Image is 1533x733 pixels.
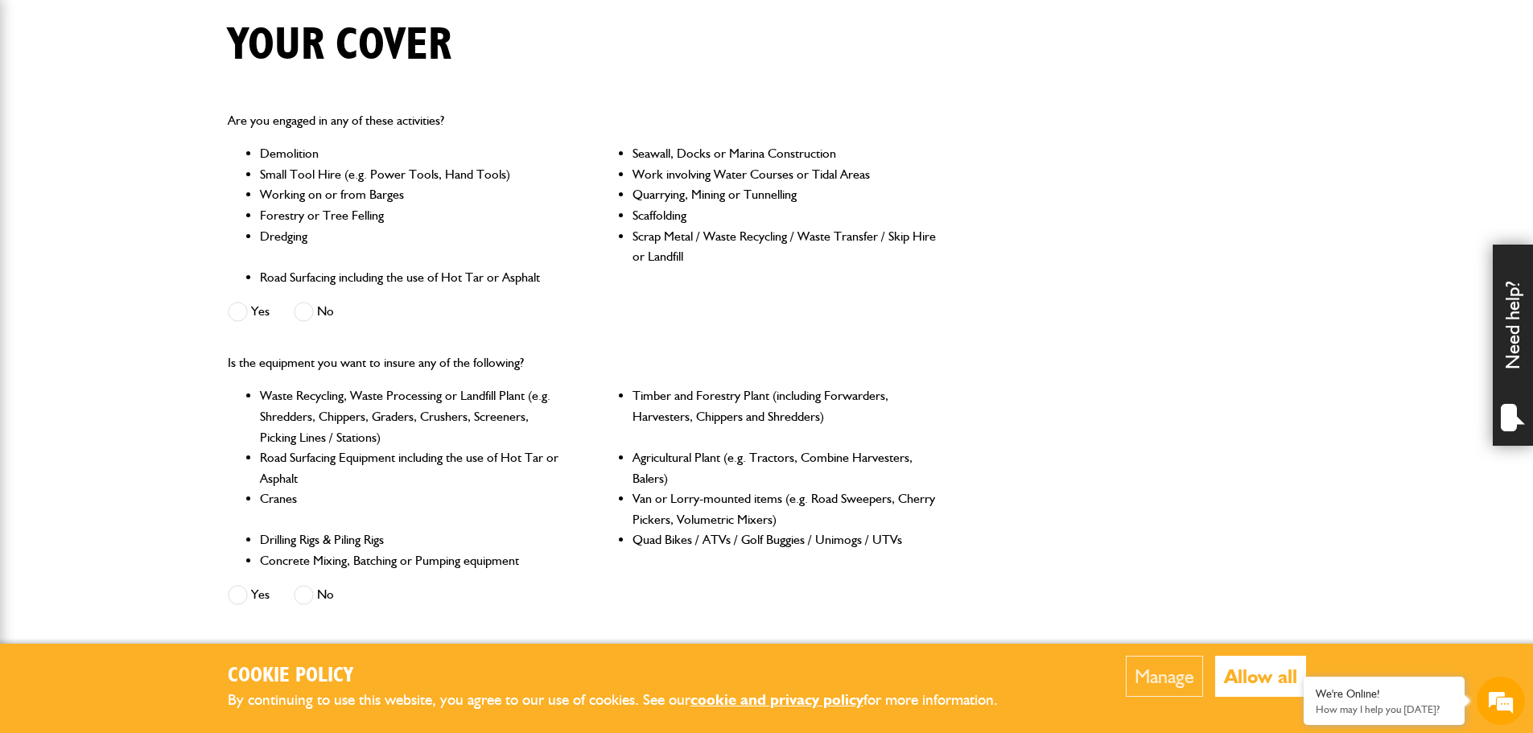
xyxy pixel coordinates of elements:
[633,164,938,185] li: Work involving Water Courses or Tidal Areas
[228,19,451,72] h1: Your cover
[228,302,270,322] label: Yes
[294,585,334,605] label: No
[260,447,565,488] li: Road Surfacing Equipment including the use of Hot Tar or Asphalt
[260,529,565,550] li: Drilling Rigs & Piling Rigs
[260,143,565,164] li: Demolition
[690,690,863,709] a: cookie and privacy policy
[260,267,565,288] li: Road Surfacing including the use of Hot Tar or Asphalt
[1493,245,1533,446] div: Need help?
[228,352,938,373] p: Is the equipment you want to insure any of the following?
[1316,703,1453,715] p: How may I help you today?
[1126,656,1203,697] button: Manage
[228,110,938,131] p: Are you engaged in any of these activities?
[633,385,938,447] li: Timber and Forestry Plant (including Forwarders, Harvesters, Chippers and Shredders)
[228,688,1024,713] p: By continuing to use this website, you agree to our use of cookies. See our for more information.
[260,205,565,226] li: Forestry or Tree Felling
[260,550,565,571] li: Concrete Mixing, Batching or Pumping equipment
[1316,687,1453,701] div: We're Online!
[633,529,938,550] li: Quad Bikes / ATVs / Golf Buggies / Unimogs / UTVs
[228,664,1024,689] h2: Cookie Policy
[633,205,938,226] li: Scaffolding
[260,488,565,529] li: Cranes
[1215,656,1306,697] button: Allow all
[294,302,334,322] label: No
[260,184,565,205] li: Working on or from Barges
[260,226,565,267] li: Dredging
[633,143,938,164] li: Seawall, Docks or Marina Construction
[260,385,565,447] li: Waste Recycling, Waste Processing or Landfill Plant (e.g. Shredders, Chippers, Graders, Crushers,...
[260,164,565,185] li: Small Tool Hire (e.g. Power Tools, Hand Tools)
[633,447,938,488] li: Agricultural Plant (e.g. Tractors, Combine Harvesters, Balers)
[228,585,270,605] label: Yes
[633,184,938,205] li: Quarrying, Mining or Tunnelling
[633,226,938,267] li: Scrap Metal / Waste Recycling / Waste Transfer / Skip Hire or Landfill
[633,488,938,529] li: Van or Lorry-mounted items (e.g. Road Sweepers, Cherry Pickers, Volumetric Mixers)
